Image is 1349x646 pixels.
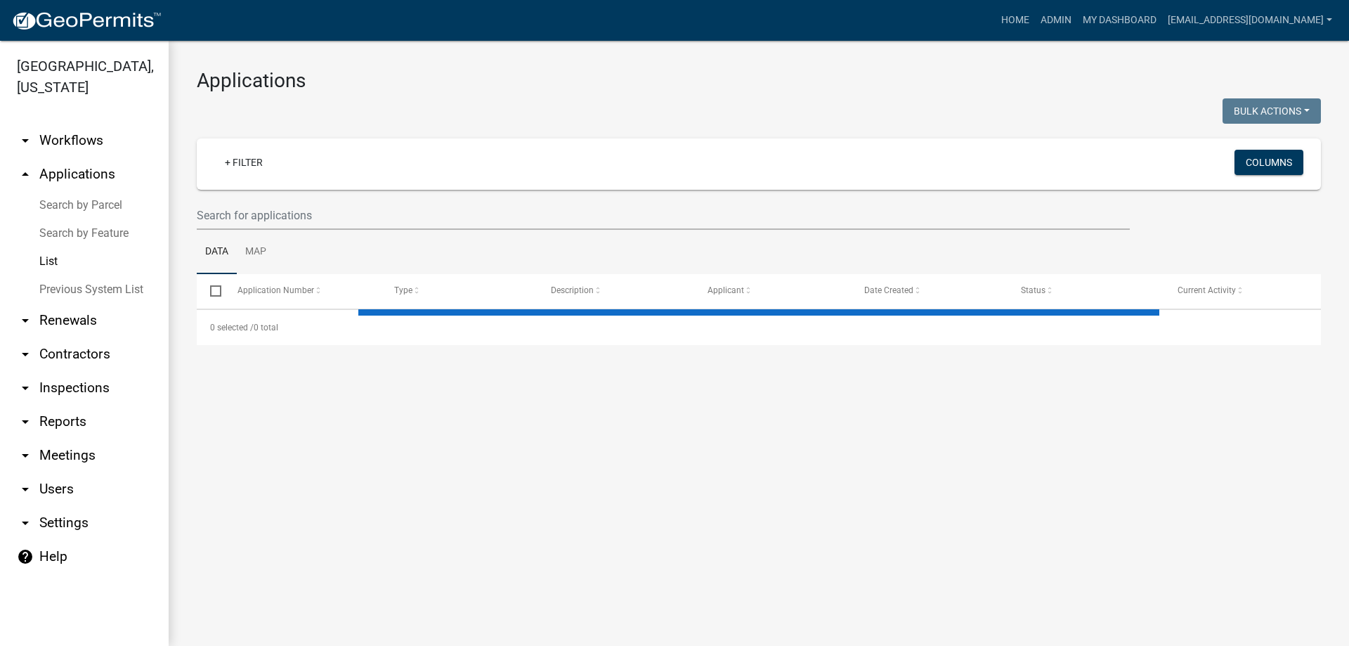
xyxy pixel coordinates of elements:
[197,69,1321,93] h3: Applications
[380,274,537,308] datatable-header-cell: Type
[1178,285,1236,295] span: Current Activity
[197,230,237,275] a: Data
[1164,274,1321,308] datatable-header-cell: Current Activity
[537,274,694,308] datatable-header-cell: Description
[1234,150,1303,175] button: Columns
[17,548,34,565] i: help
[17,346,34,363] i: arrow_drop_down
[17,312,34,329] i: arrow_drop_down
[237,230,275,275] a: Map
[17,515,34,531] i: arrow_drop_down
[864,285,913,295] span: Date Created
[17,132,34,149] i: arrow_drop_down
[17,166,34,183] i: arrow_drop_up
[223,274,380,308] datatable-header-cell: Application Number
[551,285,594,295] span: Description
[996,7,1035,34] a: Home
[197,274,223,308] datatable-header-cell: Select
[851,274,1008,308] datatable-header-cell: Date Created
[694,274,851,308] datatable-header-cell: Applicant
[17,481,34,498] i: arrow_drop_down
[210,323,254,332] span: 0 selected /
[17,447,34,464] i: arrow_drop_down
[394,285,412,295] span: Type
[1021,285,1045,295] span: Status
[17,413,34,430] i: arrow_drop_down
[1035,7,1077,34] a: Admin
[17,380,34,396] i: arrow_drop_down
[197,310,1321,345] div: 0 total
[237,285,314,295] span: Application Number
[1008,274,1164,308] datatable-header-cell: Status
[197,201,1130,230] input: Search for applications
[708,285,744,295] span: Applicant
[1077,7,1162,34] a: My Dashboard
[1162,7,1338,34] a: [EMAIL_ADDRESS][DOMAIN_NAME]
[214,150,274,175] a: + Filter
[1223,98,1321,124] button: Bulk Actions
